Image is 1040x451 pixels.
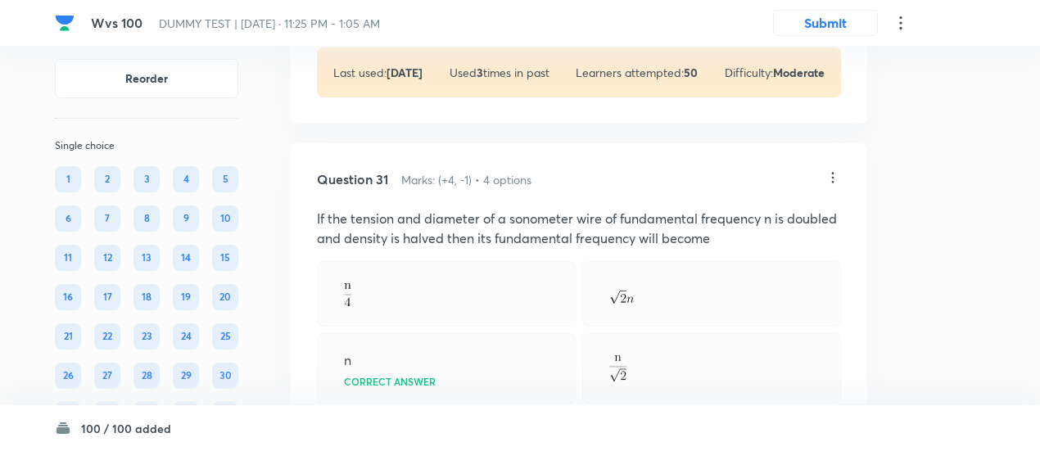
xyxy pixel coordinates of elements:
[55,402,81,428] div: 31
[133,245,160,271] div: 13
[212,363,238,389] div: 30
[94,245,120,271] div: 12
[159,16,380,31] span: DUMMY TEST | [DATE] · 11:25 PM - 1:05 AM
[576,64,698,81] p: Learners attempted:
[773,65,825,80] strong: Moderate
[477,65,483,80] strong: 3
[55,13,78,33] a: Company Logo
[55,363,81,389] div: 26
[55,323,81,350] div: 21
[133,205,160,232] div: 8
[133,363,160,389] div: 28
[133,284,160,310] div: 18
[173,245,199,271] div: 14
[94,205,120,232] div: 7
[317,209,841,248] p: If the tension and diameter of a sonometer wire of fundamental frequency n is doubled and density...
[684,65,698,80] strong: 50
[94,166,120,192] div: 2
[212,245,238,271] div: 15
[212,205,238,232] div: 10
[450,64,549,81] p: Used times in past
[173,166,199,192] div: 4
[212,166,238,192] div: 5
[344,283,351,307] img: \frac{\mathrm{n}}{4}
[317,169,388,189] h5: Question 31
[133,323,160,350] div: 23
[344,350,351,370] p: n
[609,355,626,382] img: \frac{\mathrm{n}}{\sqrt{2}}
[212,323,238,350] div: 25
[609,291,634,304] img: \sqrt{2} n
[55,166,81,192] div: 1
[55,245,81,271] div: 11
[173,323,199,350] div: 24
[133,166,160,192] div: 3
[387,65,423,80] strong: [DATE]
[55,205,81,232] div: 6
[773,10,878,36] button: Submit
[94,284,120,310] div: 17
[725,64,825,81] p: Difficulty:
[173,402,199,428] div: 34
[173,284,199,310] div: 19
[212,402,238,428] div: 35
[81,420,171,437] h6: 100 / 100 added
[55,138,238,153] p: Single choice
[94,402,120,428] div: 32
[55,284,81,310] div: 16
[133,402,160,428] div: 33
[173,363,199,389] div: 29
[344,377,436,386] p: Correct answer
[333,64,423,81] p: Last used:
[94,363,120,389] div: 27
[173,205,199,232] div: 9
[401,171,531,188] h6: Marks: (+4, -1) • 4 options
[55,59,238,98] button: Reorder
[212,284,238,310] div: 20
[94,323,120,350] div: 22
[55,13,75,33] img: Company Logo
[91,14,142,31] span: Wvs 100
